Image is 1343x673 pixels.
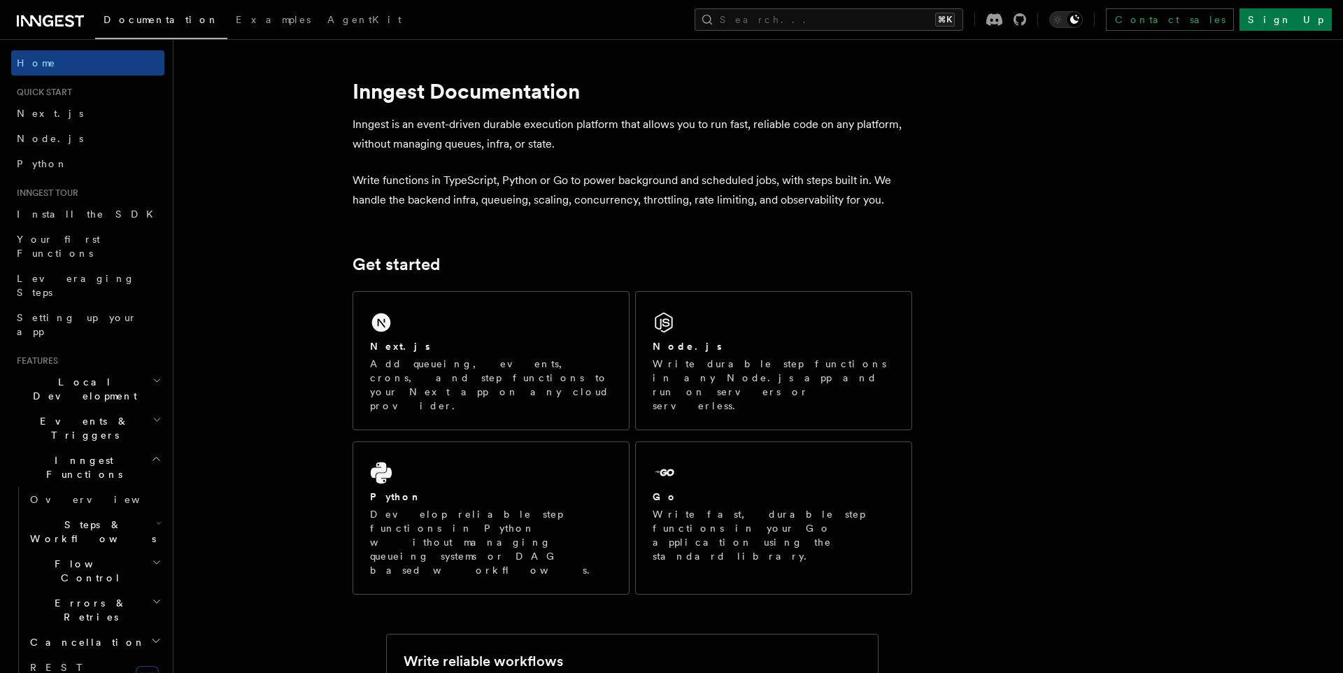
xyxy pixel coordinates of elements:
h2: Write reliable workflows [404,651,563,671]
button: Flow Control [24,551,164,590]
a: Get started [353,255,440,274]
h2: Go [653,490,678,504]
a: Contact sales [1106,8,1234,31]
button: Local Development [11,369,164,409]
span: Features [11,355,58,367]
a: Install the SDK [11,201,164,227]
span: Local Development [11,375,152,403]
kbd: ⌘K [935,13,955,27]
a: Sign Up [1239,8,1332,31]
p: Inngest is an event-driven durable execution platform that allows you to run fast, reliable code ... [353,115,912,154]
a: Next.jsAdd queueing, events, crons, and step functions to your Next app on any cloud provider. [353,291,630,430]
h2: Next.js [370,339,430,353]
span: Leveraging Steps [17,273,135,298]
button: Errors & Retries [24,590,164,630]
a: AgentKit [319,4,410,38]
a: Overview [24,487,164,512]
p: Write durable step functions in any Node.js app and run on servers or serverless. [653,357,895,413]
a: Examples [227,4,319,38]
p: Write functions in TypeScript, Python or Go to power background and scheduled jobs, with steps bu... [353,171,912,210]
span: Inngest Functions [11,453,151,481]
a: PythonDevelop reliable step functions in Python without managing queueing systems or DAG based wo... [353,441,630,595]
span: Next.js [17,108,83,119]
span: Documentation [104,14,219,25]
p: Develop reliable step functions in Python without managing queueing systems or DAG based workflows. [370,507,612,577]
a: Leveraging Steps [11,266,164,305]
a: Documentation [95,4,227,39]
a: Next.js [11,101,164,126]
span: Flow Control [24,557,152,585]
a: GoWrite fast, durable step functions in your Go application using the standard library. [635,441,912,595]
span: Cancellation [24,635,145,649]
a: Node.jsWrite durable step functions in any Node.js app and run on servers or serverless. [635,291,912,430]
a: Node.js [11,126,164,151]
span: Quick start [11,87,72,98]
span: Overview [30,494,174,505]
span: AgentKit [327,14,402,25]
a: Setting up your app [11,305,164,344]
button: Cancellation [24,630,164,655]
span: Node.js [17,133,83,144]
span: Setting up your app [17,312,137,337]
button: Events & Triggers [11,409,164,448]
a: Home [11,50,164,76]
a: Your first Functions [11,227,164,266]
button: Search...⌘K [695,8,963,31]
button: Inngest Functions [11,448,164,487]
p: Add queueing, events, crons, and step functions to your Next app on any cloud provider. [370,357,612,413]
span: Home [17,56,56,70]
p: Write fast, durable step functions in your Go application using the standard library. [653,507,895,563]
h2: Node.js [653,339,722,353]
span: Events & Triggers [11,414,152,442]
h2: Python [370,490,422,504]
button: Steps & Workflows [24,512,164,551]
span: Your first Functions [17,234,100,259]
span: Install the SDK [17,208,162,220]
a: Python [11,151,164,176]
button: Toggle dark mode [1049,11,1083,28]
span: Python [17,158,68,169]
span: Inngest tour [11,187,78,199]
span: Errors & Retries [24,596,152,624]
span: Examples [236,14,311,25]
h1: Inngest Documentation [353,78,912,104]
span: Steps & Workflows [24,518,156,546]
